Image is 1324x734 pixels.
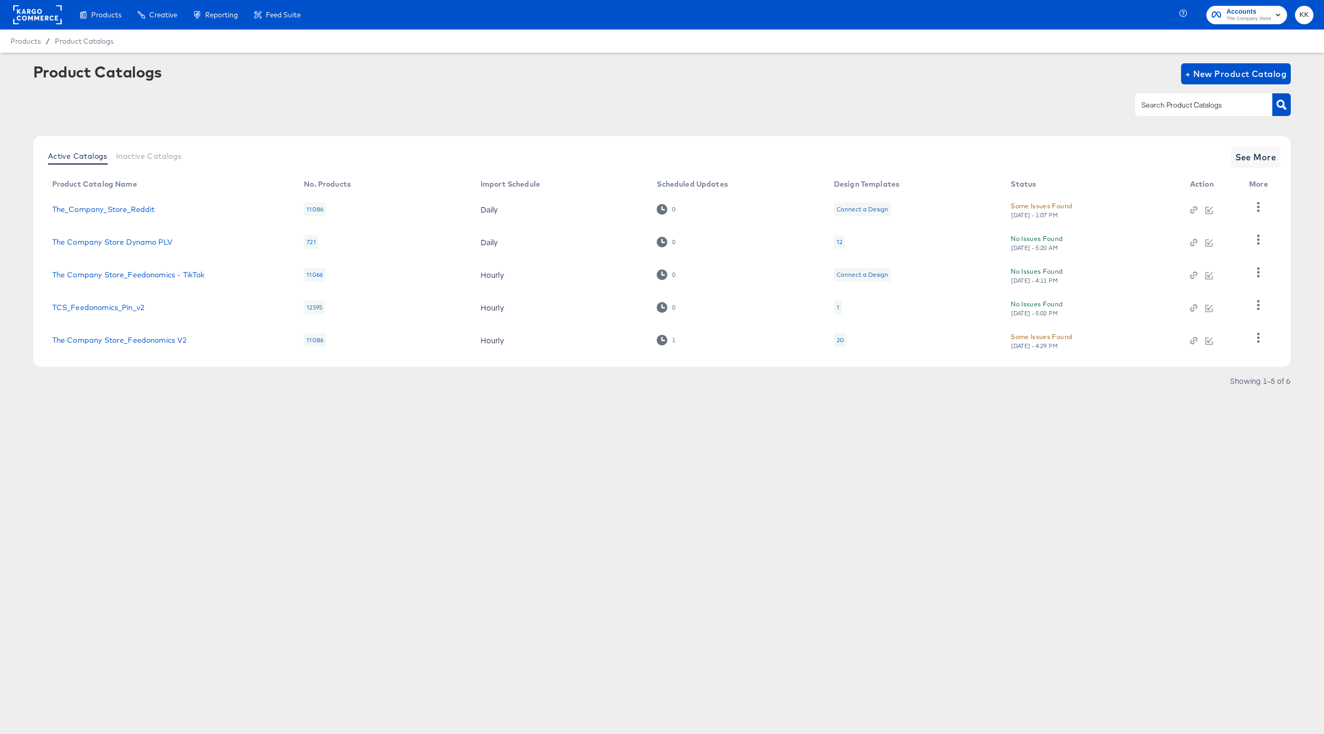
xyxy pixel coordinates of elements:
div: 20 [834,333,847,347]
td: Daily [472,193,649,226]
div: Some Issues Found [1011,331,1072,342]
div: Connect a Design [837,271,888,279]
a: The Company Store_Feedonomics V2 [52,336,187,344]
td: Hourly [472,324,649,356]
span: See More [1235,150,1277,165]
div: 0 [657,237,675,247]
div: Import Schedule [481,180,540,188]
span: Products [11,37,41,45]
div: 0 [671,238,676,246]
button: AccountsThe Company Store [1206,6,1287,24]
a: Product Catalogs [55,37,113,45]
div: Connect a Design [837,205,888,214]
div: 0 [657,269,675,279]
span: Feed Suite [266,11,301,19]
div: 0 [657,204,675,214]
span: The Company Store [1226,15,1271,23]
div: 1 [834,301,842,314]
div: Connect a Design [834,268,891,282]
button: See More [1231,147,1281,168]
div: 11066 [304,268,325,282]
div: Some Issues Found [1011,200,1072,211]
div: 12 [834,235,845,249]
a: The_Company_Store_Reddit [52,205,155,214]
span: Active Catalogs [48,152,108,160]
div: 1 [671,336,676,344]
button: KK [1295,6,1313,24]
button: Some Issues Found[DATE] - 4:29 PM [1011,331,1072,350]
td: Hourly [472,258,649,291]
th: Action [1182,176,1241,193]
div: 12 [837,238,842,246]
div: 11086 [304,333,326,347]
div: Showing 1–5 of 6 [1230,377,1291,384]
div: 11086 [304,202,326,216]
th: Status [1002,176,1181,193]
div: 1 [837,303,839,312]
div: Product Catalog Name [52,180,137,188]
div: Scheduled Updates [657,180,728,188]
div: No. Products [304,180,351,188]
span: Products [91,11,121,19]
div: Design Templates [834,180,899,188]
button: Some Issues Found[DATE] - 1:07 PM [1011,200,1072,219]
div: 20 [837,336,844,344]
span: / [41,37,55,45]
a: The Company Store_Feedonomics - TikTok [52,271,205,279]
span: + New Product Catalog [1185,66,1287,81]
div: [DATE] - 4:29 PM [1011,342,1058,350]
div: 0 [671,271,676,278]
div: 12595 [304,301,325,314]
a: TCS_Feedonomics_Pin_v2 [52,303,145,312]
div: 1 [657,335,675,345]
span: Reporting [205,11,238,19]
span: Creative [149,11,177,19]
div: 0 [657,302,675,312]
td: Hourly [472,291,649,324]
div: Product Catalogs [33,63,162,80]
input: Search Product Catalogs [1139,99,1252,111]
div: Connect a Design [834,202,891,216]
span: KK [1299,9,1309,21]
span: Accounts [1226,6,1271,17]
div: 721 [304,235,318,249]
a: The Company Store Dynamo PLV [52,238,172,246]
div: 0 [671,304,676,311]
th: More [1241,176,1281,193]
div: 0 [671,206,676,213]
button: + New Product Catalog [1181,63,1291,84]
div: [DATE] - 1:07 PM [1011,211,1058,219]
span: Inactive Catalogs [116,152,182,160]
td: Daily [472,226,649,258]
